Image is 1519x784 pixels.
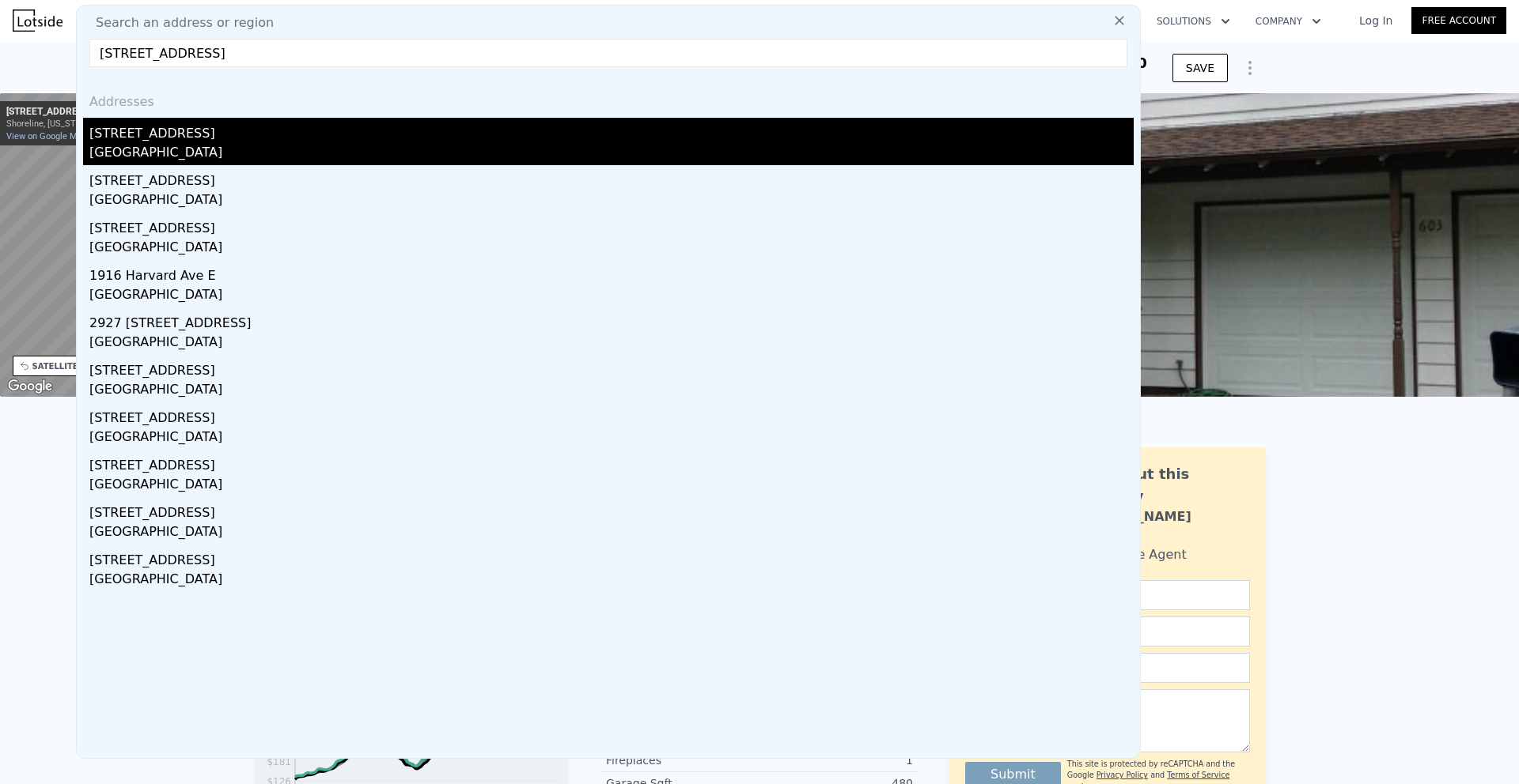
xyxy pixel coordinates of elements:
[89,260,1134,285] div: 1916 Harvard Ave E
[1074,463,1250,507] div: Ask about this property
[83,13,274,32] span: Search an address or region
[1167,771,1229,779] a: Terms of Service
[89,333,1134,355] div: [GEOGRAPHIC_DATA]
[1411,7,1506,34] a: Free Account
[1234,52,1266,84] button: Show Options
[759,752,913,768] div: 1
[89,475,1134,497] div: [GEOGRAPHIC_DATA]
[6,106,93,119] div: [STREET_ADDRESS]
[89,143,1134,165] div: [GEOGRAPHIC_DATA]
[6,131,92,141] a: View on Google Maps
[89,118,1134,143] div: [STREET_ADDRESS]
[89,355,1134,380] div: [STREET_ADDRESS]
[89,497,1134,522] div: [STREET_ADDRESS]
[89,307,1134,333] div: 2927 [STREET_ADDRESS]
[4,376,56,397] img: Google
[13,9,63,32] img: Lotside
[1172,54,1228,82] button: SAVE
[89,238,1134,260] div: [GEOGRAPHIC_DATA]
[4,376,56,397] a: Open this area in Google Maps (opens a new window)
[89,165,1134,190] div: [STREET_ADDRESS]
[1243,7,1334,36] button: Company
[89,428,1134,450] div: [GEOGRAPHIC_DATA]
[32,360,104,372] div: SATELLITE VIEW
[606,752,759,768] div: Fireplaces
[89,450,1134,475] div: [STREET_ADDRESS]
[83,80,1134,118] div: Addresses
[89,545,1134,570] div: [STREET_ADDRESS]
[89,39,1127,67] input: Enter an address, city, region, neighborhood or zip code
[89,190,1134,213] div: [GEOGRAPHIC_DATA]
[89,213,1134,238] div: [STREET_ADDRESS]
[1340,13,1411,28] a: Log In
[89,380,1134,402] div: [GEOGRAPHIC_DATA]
[267,756,291,767] tspan: $181
[6,119,93,129] div: Shoreline, [US_STATE]
[1144,7,1243,36] button: Solutions
[89,285,1134,307] div: [GEOGRAPHIC_DATA]
[89,402,1134,428] div: [STREET_ADDRESS]
[1074,507,1250,545] div: [PERSON_NAME] Bahadur
[89,522,1134,545] div: [GEOGRAPHIC_DATA]
[89,570,1134,592] div: [GEOGRAPHIC_DATA]
[1097,771,1148,779] a: Privacy Policy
